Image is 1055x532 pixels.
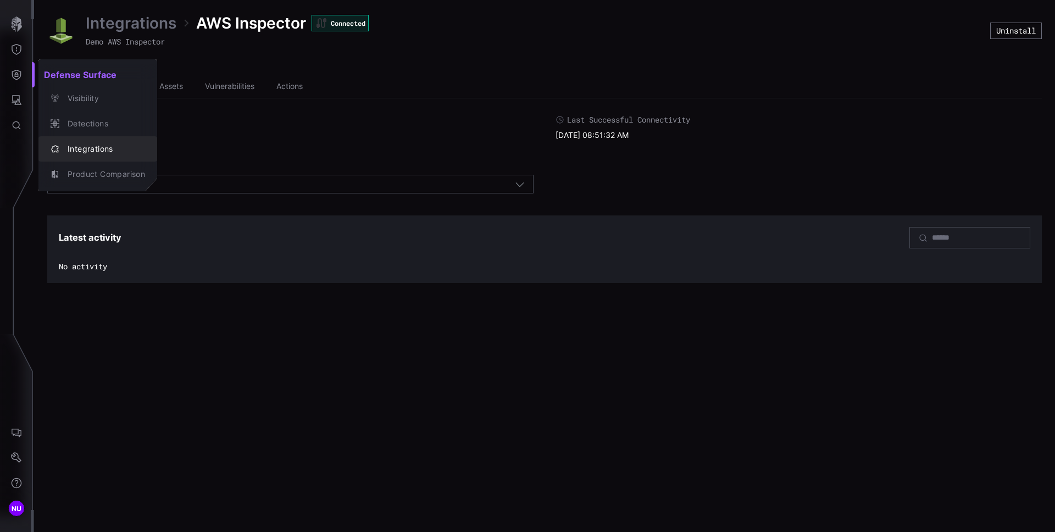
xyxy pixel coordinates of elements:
[38,162,157,187] button: Product Comparison
[62,92,145,106] div: Visibility
[38,86,157,111] button: Visibility
[38,64,157,86] h2: Defense Surface
[62,168,145,181] div: Product Comparison
[38,136,157,162] button: Integrations
[62,117,145,131] div: Detections
[62,142,145,156] div: Integrations
[38,111,157,136] button: Detections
